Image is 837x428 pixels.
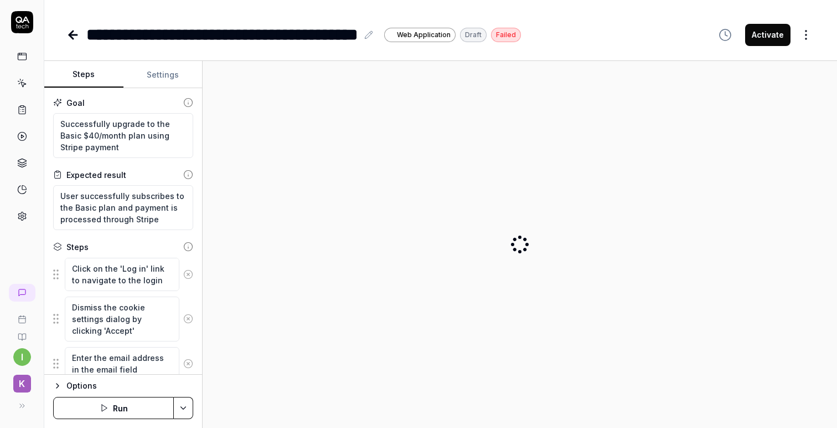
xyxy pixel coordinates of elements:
[66,169,126,181] div: Expected result
[179,308,198,330] button: Remove step
[491,28,521,42] div: Failed
[13,375,31,393] span: K
[44,62,123,88] button: Steps
[66,97,85,109] div: Goal
[13,348,31,366] button: i
[460,28,487,42] div: Draft
[179,263,198,286] button: Remove step
[66,241,89,253] div: Steps
[384,27,456,42] a: Web Application
[53,296,193,342] div: Suggestions
[397,30,451,40] span: Web Application
[53,257,193,292] div: Suggestions
[53,379,193,393] button: Options
[745,24,790,46] button: Activate
[53,347,193,381] div: Suggestions
[712,24,738,46] button: View version history
[4,306,39,324] a: Book a call with us
[66,379,193,393] div: Options
[9,284,35,302] a: New conversation
[53,397,174,419] button: Run
[4,366,39,395] button: K
[4,324,39,342] a: Documentation
[123,62,203,88] button: Settings
[179,353,198,375] button: Remove step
